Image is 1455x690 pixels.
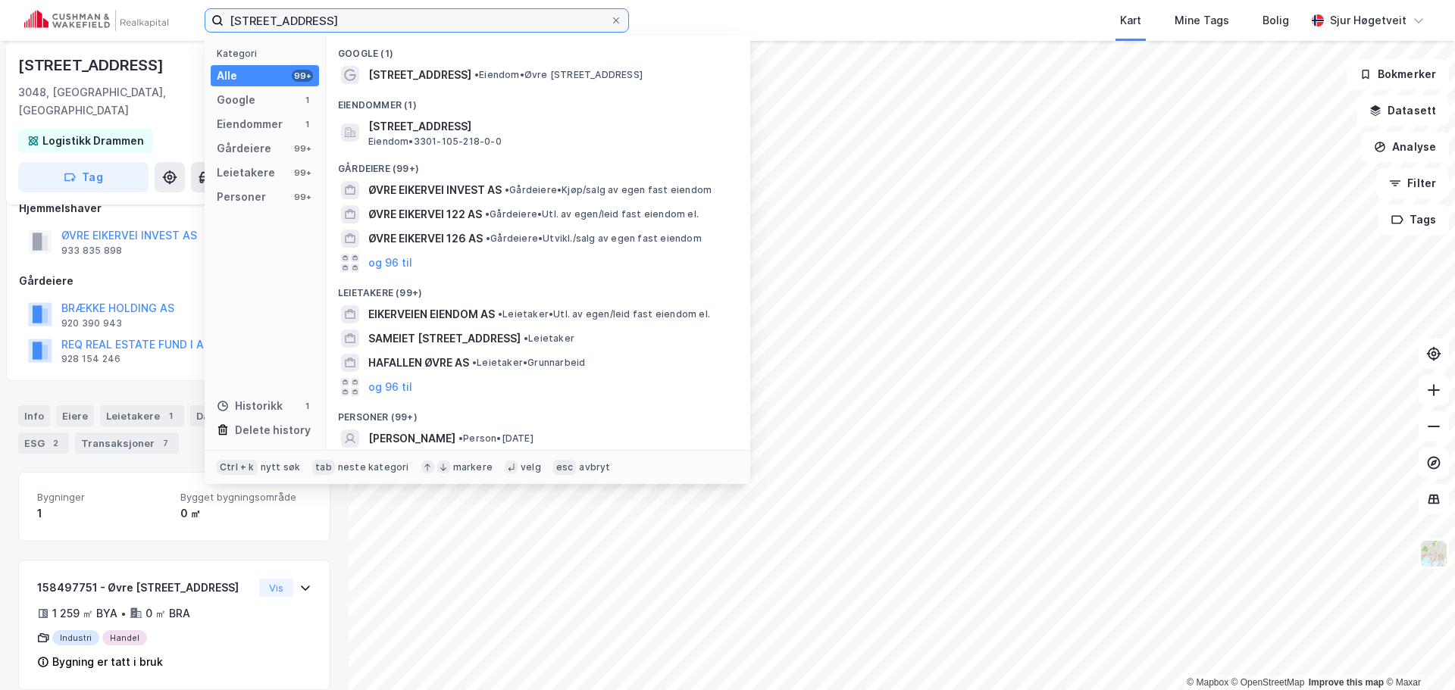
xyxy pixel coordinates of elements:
div: esc [553,460,577,475]
span: ØVRE EIKERVEI INVEST AS [368,181,502,199]
span: EIKERVEIEN EIENDOM AS [368,305,495,323]
div: 0 ㎡ BRA [145,604,190,623]
span: • [472,357,477,368]
span: Person • [DATE] [458,432,533,445]
span: Eiendom • 3301-105-218-0-0 [368,136,502,148]
div: markere [453,461,493,473]
div: Bolig [1263,11,1289,30]
input: Søk på adresse, matrikkel, gårdeiere, leietakere eller personer [224,9,610,32]
button: og 96 til [368,254,412,272]
div: tab [312,460,335,475]
div: Historikk [217,397,283,415]
span: [STREET_ADDRESS] [368,66,471,84]
span: Bygget bygningsområde [180,491,311,504]
div: • [120,607,127,620]
div: 99+ [292,167,313,179]
div: Google (1) [326,36,750,63]
a: OpenStreetMap [1231,677,1305,688]
div: 920 390 943 [61,317,122,329]
div: Ctrl + k [217,460,258,475]
div: Kart [1120,11,1141,30]
div: velg [521,461,541,473]
span: ØVRE EIKERVEI 126 AS [368,229,483,248]
img: Z [1419,539,1448,568]
span: Leietaker • Utl. av egen/leid fast eiendom el. [498,308,710,320]
div: Eiere [56,405,94,426]
span: Leietaker • Grunnarbeid [472,357,585,369]
div: 99+ [292,142,313,155]
div: Gårdeiere [19,272,330,290]
span: • [474,69,479,80]
span: • [498,308,502,320]
div: 2 [48,436,63,451]
div: 1 259 ㎡ BYA [52,604,117,623]
div: Kontrollprogram for chat [1379,617,1455,690]
span: Gårdeiere • Kjøp/salg av egen fast eiendom [505,184,712,196]
button: Tag [18,162,149,192]
div: Transaksjoner [75,432,179,454]
div: 1 [37,504,168,523]
div: ESG [18,432,69,454]
div: 933 835 898 [61,245,122,257]
span: Gårdeiere • Utvikl./salg av egen fast eiendom [486,233,702,245]
div: Leietakere (99+) [326,275,750,302]
div: Personer [217,188,266,206]
div: Leietakere [217,164,275,182]
iframe: Chat Widget [1379,617,1455,690]
div: neste kategori [338,461,409,473]
a: Mapbox [1187,677,1228,688]
div: Delete history [235,421,311,439]
div: Eiendommer (1) [326,87,750,114]
div: 99+ [292,191,313,203]
a: Improve this map [1309,677,1384,688]
span: • [458,432,463,444]
div: Eiendommer [217,115,283,133]
div: Hjemmelshaver [19,199,330,217]
div: 1 [301,400,313,412]
span: Leietaker [524,333,574,345]
div: 7 [158,436,173,451]
span: Eiendom • Øvre [STREET_ADDRESS] [474,69,643,81]
div: 1 [301,94,313,106]
div: 99+ [292,70,313,82]
span: • [485,208,490,220]
div: Personer (99+) [326,399,750,426]
span: SAMEIET [STREET_ADDRESS] [368,329,521,348]
span: • [524,333,528,344]
button: Analyse [1361,132,1449,162]
div: Kategori [217,48,319,59]
div: Gårdeiere (99+) [326,151,750,178]
div: Datasett [190,405,247,426]
div: 0 ㎡ [180,504,311,523]
div: Info [18,405,50,426]
div: nytt søk [261,461,301,473]
img: cushman-wakefield-realkapital-logo.202ea83816669bd177139c58696a8fa1.svg [24,10,168,31]
div: 158497751 - Øvre [STREET_ADDRESS] [37,579,253,597]
span: [STREET_ADDRESS] [368,117,732,136]
div: Google [217,91,255,109]
div: Gårdeiere [217,139,271,158]
button: Filter [1376,168,1449,198]
div: 1 [163,408,178,423]
span: [PERSON_NAME] [368,429,455,448]
span: ØVRE EIKERVEI 122 AS [368,205,482,223]
div: [STREET_ADDRESS] [18,53,167,77]
button: og 96 til [368,378,412,396]
div: Logistikk Drammen [42,132,144,150]
div: Mine Tags [1175,11,1229,30]
div: 1 [301,118,313,130]
div: Alle [217,67,237,85]
button: Vis [259,579,293,597]
button: Datasett [1356,95,1449,126]
div: Sjur Høgetveit [1330,11,1406,30]
div: Bygning er tatt i bruk [52,653,163,671]
span: HAFALLEN ØVRE AS [368,354,469,372]
span: Bygninger [37,491,168,504]
div: Leietakere [100,405,184,426]
div: 928 154 246 [61,353,120,365]
span: • [486,233,490,244]
span: • [505,184,509,195]
span: Gårdeiere • Utl. av egen/leid fast eiendom el. [485,208,699,220]
button: Tags [1378,205,1449,235]
div: 3048, [GEOGRAPHIC_DATA], [GEOGRAPHIC_DATA] [18,83,245,120]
